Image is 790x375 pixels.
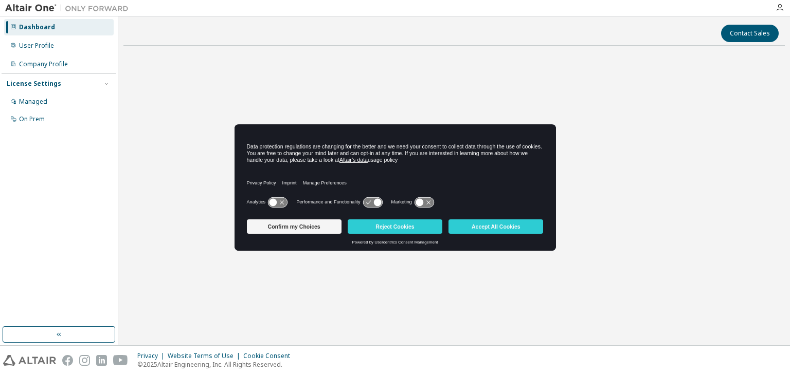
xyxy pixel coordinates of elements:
[7,80,61,88] div: License Settings
[19,98,47,106] div: Managed
[168,352,243,360] div: Website Terms of Use
[19,115,45,123] div: On Prem
[62,355,73,366] img: facebook.svg
[5,3,134,13] img: Altair One
[79,355,90,366] img: instagram.svg
[137,352,168,360] div: Privacy
[96,355,107,366] img: linkedin.svg
[3,355,56,366] img: altair_logo.svg
[721,25,779,42] button: Contact Sales
[19,42,54,50] div: User Profile
[19,60,68,68] div: Company Profile
[19,23,55,31] div: Dashboard
[113,355,128,366] img: youtube.svg
[137,360,296,369] p: © 2025 Altair Engineering, Inc. All Rights Reserved.
[243,352,296,360] div: Cookie Consent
